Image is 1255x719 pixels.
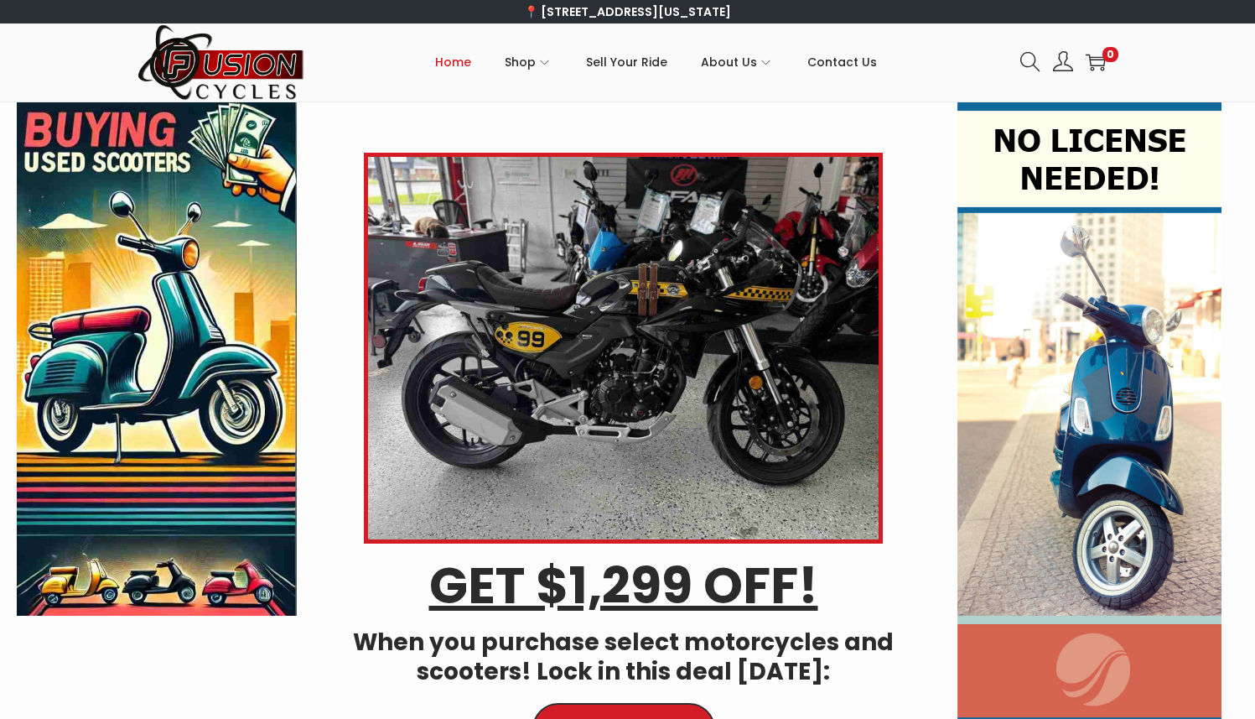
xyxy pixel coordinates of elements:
a: Sell Your Ride [586,24,667,100]
nav: Primary navigation [305,24,1008,100]
a: Home [435,24,471,100]
a: 0 [1086,52,1106,72]
span: Home [435,41,471,83]
a: Contact Us [807,24,877,100]
span: Sell Your Ride [586,41,667,83]
a: About Us [701,24,774,100]
a: Shop [505,24,552,100]
span: Shop [505,41,536,83]
span: About Us [701,41,757,83]
img: Woostify retina logo [137,23,305,102]
u: GET $1,299 OFF! [429,550,818,621]
a: 📍 [STREET_ADDRESS][US_STATE] [524,3,731,20]
span: Contact Us [807,41,877,83]
h4: When you purchase select motorcycles and scooters! Lock in this deal [DATE]: [322,628,925,686]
